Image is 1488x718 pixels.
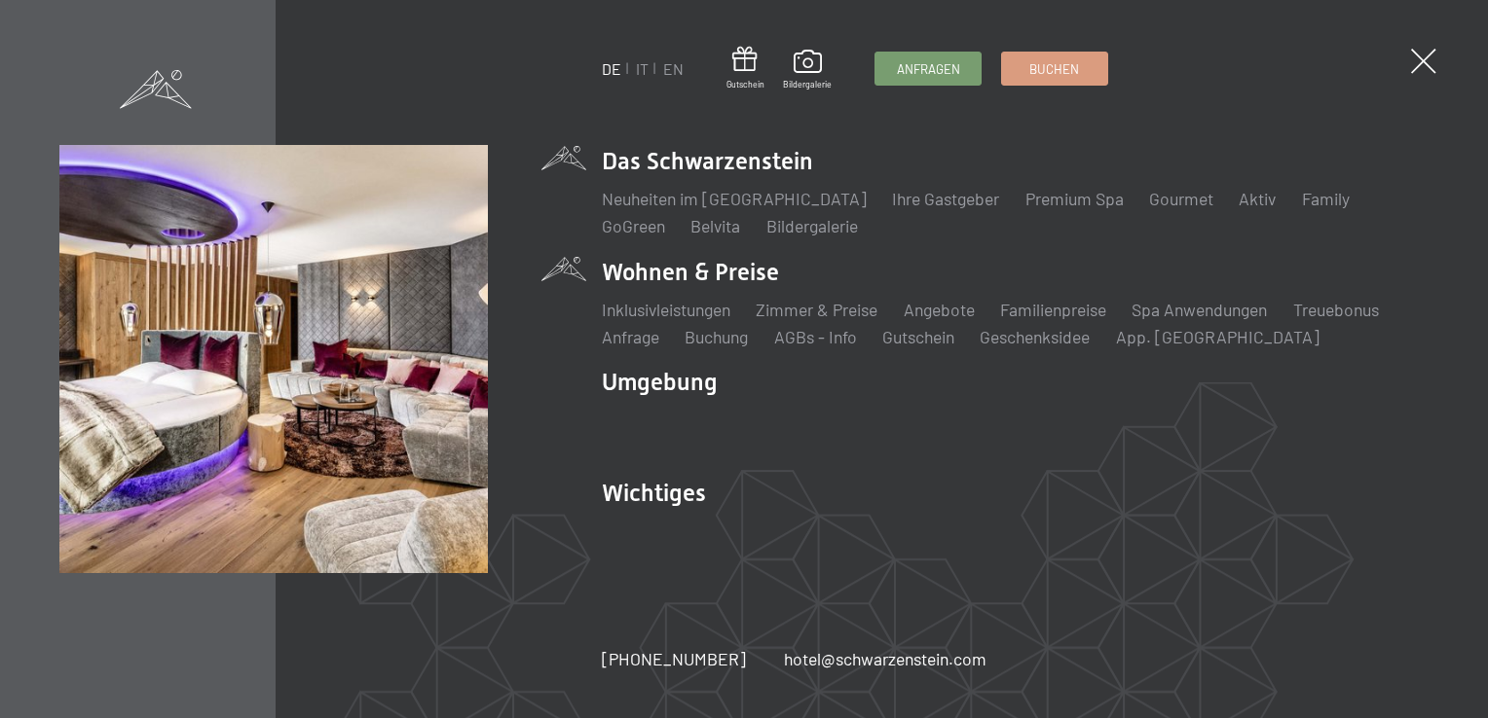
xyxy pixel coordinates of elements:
span: Buchen [1029,60,1079,78]
a: Gutschein [726,47,764,90]
a: Familienpreise [1000,299,1106,320]
a: hotel@schwarzenstein.com [784,647,986,671]
a: [PHONE_NUMBER] [602,647,746,671]
a: Ihre Gastgeber [892,188,999,209]
a: Aktiv [1239,188,1276,209]
a: Treuebonus [1293,299,1379,320]
a: Gutschein [882,326,954,347]
a: Zimmer & Preise [756,299,877,320]
a: EN [663,59,684,78]
a: Anfragen [875,53,981,85]
a: Geschenksidee [980,326,1090,347]
span: [PHONE_NUMBER] [602,648,746,669]
span: Gutschein [726,79,764,90]
a: Belvita [690,215,740,236]
a: Anfrage [602,326,659,347]
span: Bildergalerie [783,79,832,90]
a: Angebote [904,299,975,320]
a: Spa Anwendungen [1132,299,1267,320]
a: Buchen [1002,53,1107,85]
a: DE [602,59,621,78]
a: Neuheiten im [GEOGRAPHIC_DATA] [602,188,867,209]
a: App. [GEOGRAPHIC_DATA] [1116,326,1320,347]
a: GoGreen [602,215,665,236]
a: Inklusivleistungen [602,299,730,320]
a: Gourmet [1149,188,1213,209]
a: IT [636,59,649,78]
a: Buchung [685,326,748,347]
a: AGBs - Info [774,326,857,347]
a: Bildergalerie [766,215,858,236]
a: Bildergalerie [783,50,832,90]
a: Family [1302,188,1350,209]
span: Anfragen [897,60,960,78]
a: Premium Spa [1025,188,1124,209]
